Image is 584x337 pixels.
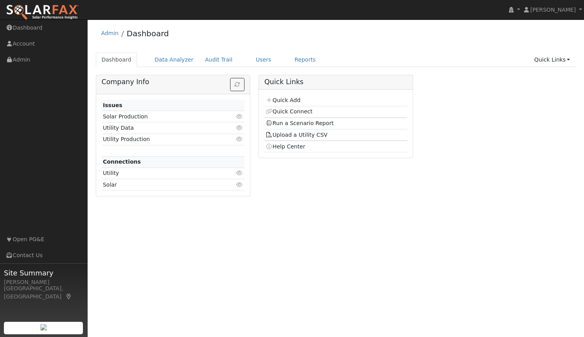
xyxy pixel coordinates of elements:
a: Dashboard [96,53,137,67]
h5: Company Info [102,78,245,86]
a: Users [250,53,277,67]
i: Click to view [236,182,243,187]
a: Upload a Utility CSV [266,132,327,138]
td: Solar Production [102,111,222,122]
a: Quick Add [266,97,300,103]
strong: Connections [103,159,141,165]
span: Site Summary [4,268,83,278]
td: Utility [102,168,222,179]
i: Click to view [236,114,243,119]
h5: Quick Links [264,78,407,86]
i: Click to view [236,170,243,176]
a: Map [65,293,72,300]
a: Data Analyzer [149,53,199,67]
a: Quick Connect [266,108,312,115]
img: SolarFax [6,4,79,21]
i: Click to view [236,125,243,131]
a: Reports [289,53,322,67]
span: [PERSON_NAME] [530,7,576,13]
i: Click to view [236,136,243,142]
td: Utility Production [102,134,222,145]
td: Solar [102,179,222,191]
div: [PERSON_NAME] [4,278,83,286]
a: Quick Links [528,53,576,67]
a: Dashboard [127,29,169,38]
a: Help Center [266,143,305,150]
div: [GEOGRAPHIC_DATA], [GEOGRAPHIC_DATA] [4,284,83,301]
img: retrieve [40,324,47,330]
a: Run a Scenario Report [266,120,334,126]
a: Audit Trail [199,53,238,67]
strong: Issues [103,102,122,108]
a: Admin [101,30,119,36]
td: Utility Data [102,122,222,134]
